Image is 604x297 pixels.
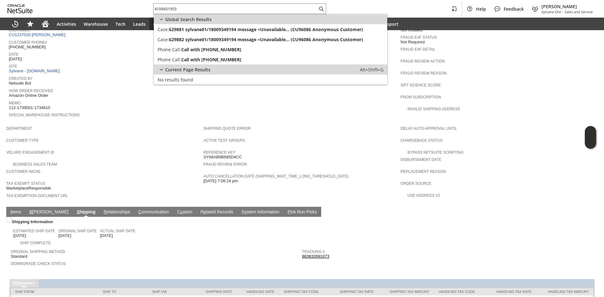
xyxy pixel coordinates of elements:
a: Customer Type [6,138,39,143]
span: Standard [11,254,27,259]
span: Help [476,6,486,12]
a: Invalid Shipping Address [407,107,460,111]
span: [DATE] [13,233,26,238]
svg: Search [317,5,325,13]
span: [DATE] 7:08:24 pm [204,179,238,184]
a: Custom [176,209,194,215]
span: SY68AB9B685D4CC [204,155,242,160]
a: Original Shipping Method [11,250,65,254]
span: y [244,209,247,214]
div: Shipping Tax Rate [334,290,374,294]
span: - [562,9,563,14]
a: Velaro Engagement ID [6,150,54,155]
a: Activities [53,18,80,30]
span: [PERSON_NAME] [541,3,593,9]
a: Case:629881 sylvane01/18009349194 message <Unavailable... (CU96086 Anonymous Customer)Edit: [154,24,387,34]
a: No results found [154,74,387,85]
span: Phone Call: [158,57,181,63]
span: [DATE] [100,233,113,238]
span: [PHONE_NUMBER] [9,45,46,50]
div: Handling Rate [242,290,274,294]
a: Tech [112,18,129,30]
span: Call with [PHONE_NUMBER] [181,57,241,63]
span: Case: [158,36,169,42]
span: MarketplaceResponsible [6,186,51,191]
svg: Home [42,20,49,28]
a: Department [6,126,32,131]
a: Business Sales Team [13,162,57,167]
a: Fraud E4F Detail [400,47,435,52]
span: e [204,209,206,214]
div: Ship From [15,290,93,294]
a: Communication [137,209,171,215]
a: Phone Call:Call with [PHONE_NUMBER]Edit: [154,54,387,64]
a: Relationships [102,209,132,215]
span: B [29,209,32,214]
a: Shipping [75,209,97,215]
span: Amazon Online Order [9,93,48,98]
a: Warehouse [80,18,112,30]
a: Disbursement Date [400,157,441,162]
a: Leads [129,18,149,30]
a: Tax Exempt Status [6,181,45,186]
span: Not Initiated [400,28,422,33]
span: S [77,209,80,214]
a: CU1237020 [PERSON_NAME] [9,32,67,37]
a: B[PERSON_NAME] [28,209,70,215]
span: Not Required [400,40,425,45]
div: Shipping Information [11,218,299,225]
div: Ship Via [152,290,192,294]
a: Customer Niche [6,169,41,174]
span: Current Page Results [165,67,210,73]
span: Oracle Guided Learning Widget. To move around, please hold and drag [585,138,596,149]
a: Fraud Review Action [400,59,445,63]
svg: logo [8,4,33,13]
span: Phone Call: [158,47,181,52]
a: Bypass NetSuite Scripting [407,150,463,155]
div: Shortcuts [23,18,38,30]
span: I [10,209,12,214]
a: Chargeback Status [400,138,442,143]
div: Handling Tax Amount [541,290,589,294]
a: Unrolled view on [586,208,594,216]
span: Feedback [504,6,524,12]
a: Estimated Ship Date [13,229,55,233]
a: Sift Science Score [400,83,441,87]
span: P [288,209,290,214]
a: Sylvane - [DOMAIN_NAME] [9,69,61,73]
a: Recent Records [8,18,23,30]
a: Opportunities [149,18,187,30]
a: Date [9,52,19,57]
span: Sales and Service [565,9,593,14]
div: Handling Tax Rate [490,290,532,294]
a: Pick Run Picks [286,209,318,215]
a: System Information [240,209,281,215]
span: Alt+Shift+G [360,67,383,73]
span: Sylvane Old [541,9,561,14]
div: Shipping Rate [201,290,232,294]
span: Netsuite Bot [9,81,31,86]
a: Items [9,209,23,215]
a: Fraud Review Reason [400,71,446,75]
a: Fraud Review Error [204,162,247,167]
a: Order Source [400,181,431,186]
span: Case: [158,26,169,32]
span: Warehouse [84,21,108,27]
span: [DATE] [9,57,22,62]
div: Shipping Tax Code [284,290,325,294]
span: Tech [115,21,126,27]
span: 112-1739501-1734610 [9,105,50,110]
a: Auto Cancellation Date (shipping_wait_time_long_threshold_date) [204,174,349,179]
iframe: Click here to launch Oracle Guided Learning Help Panel [585,126,596,149]
a: Site [9,64,17,69]
span: Call with [PHONE_NUMBER] [181,47,241,52]
div: Handling Tax Code [439,290,481,294]
span: Support [381,21,399,27]
a: Tax Exemption Document URL [6,194,68,198]
a: Reference Key [204,150,235,155]
span: C [138,209,142,214]
a: From Subscription [400,95,441,99]
a: Fraud E4F Status [400,35,437,40]
span: Global Search Results [165,16,212,22]
span: 629881 sylvane01/18009349194 message <Unavailable... (CU96086 Anonymous Customer) [169,26,363,32]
